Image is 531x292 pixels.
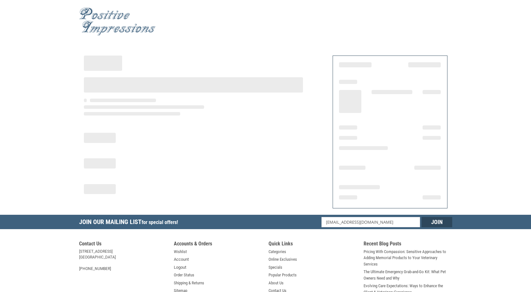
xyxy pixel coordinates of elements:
[269,249,286,255] a: Categories
[174,272,194,278] a: Order Status
[269,280,284,286] a: About Us
[174,256,189,263] a: Account
[269,264,282,271] a: Specials
[269,272,297,278] a: Popular Products
[142,219,178,225] span: for special offers!
[79,7,156,36] img: Positive Impressions
[174,280,204,286] a: Shipping & Returns
[364,249,452,267] a: Pricing With Compassion: Sensitive Approaches to Adding Memorial Products to Your Veterinary Serv...
[269,256,297,263] a: Online Exclusives
[174,264,186,271] a: Logout
[79,249,168,272] address: [STREET_ADDRESS] [GEOGRAPHIC_DATA] [PHONE_NUMBER]
[174,241,262,249] h5: Accounts & Orders
[321,217,420,227] input: Email
[422,217,452,227] input: Join
[364,269,452,281] a: The Ultimate Emergency Grab-and-Go Kit: What Pet Owners Need and Why
[174,249,187,255] a: Wishlist
[364,241,452,249] h5: Recent Blog Posts
[79,215,181,231] h5: Join Our Mailing List
[79,241,168,249] h5: Contact Us
[269,241,357,249] h5: Quick Links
